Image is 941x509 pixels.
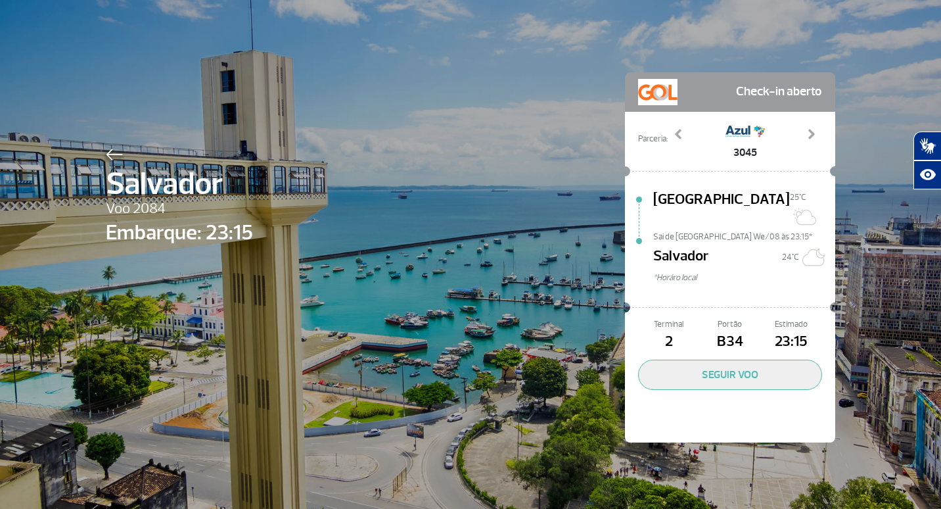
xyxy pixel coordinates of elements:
[799,244,825,270] img: Céu limpo
[106,198,253,220] span: Voo 2084
[725,145,765,160] span: 3045
[653,272,835,284] span: *Horáro local
[638,331,699,353] span: 2
[653,245,708,272] span: Salvador
[699,318,760,331] span: Portão
[106,160,253,208] span: Salvador
[761,318,822,331] span: Estimado
[653,189,790,231] span: [GEOGRAPHIC_DATA]
[653,231,835,240] span: Sai de [GEOGRAPHIC_DATA] We/08 às 23:15*
[106,217,253,249] span: Embarque: 23:15
[790,203,816,230] img: Sol com muitas nuvens
[638,360,822,390] button: SEGUIR VOO
[913,132,941,160] button: Abrir tradutor de língua de sinais.
[699,331,760,353] span: B34
[913,132,941,189] div: Plugin de acessibilidade da Hand Talk.
[782,252,799,262] span: 24°C
[638,318,699,331] span: Terminal
[761,331,822,353] span: 23:15
[736,79,822,105] span: Check-in aberto
[913,160,941,189] button: Abrir recursos assistivos.
[790,192,806,203] span: 25°C
[638,133,668,145] span: Parceria:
